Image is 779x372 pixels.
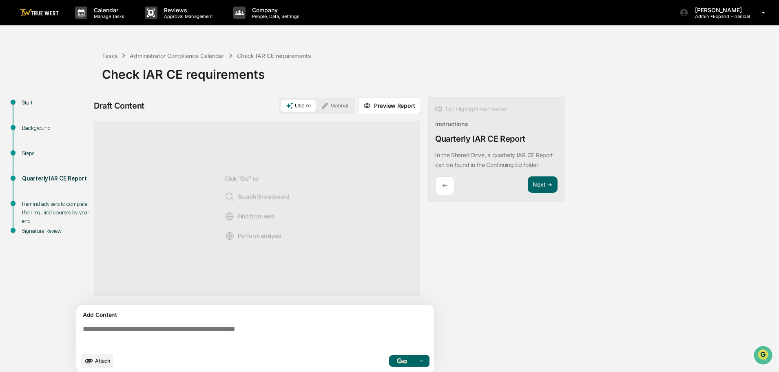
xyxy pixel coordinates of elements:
[16,118,51,127] span: Data Lookup
[225,212,275,221] span: Find from web
[8,62,23,77] img: 1746055101610-c473b297-6a78-478c-a979-82029cc54cd1
[316,100,353,112] button: Manual
[246,13,303,19] p: People, Data, Settings
[389,355,415,367] button: Go
[94,101,144,111] div: Draft Content
[22,174,89,183] div: Quarterly IAR CE Report
[87,7,128,13] p: Calendar
[130,52,224,59] div: Administrator Compliance Calendar
[139,65,148,75] button: Start new chat
[359,97,420,114] button: Preview Report
[281,100,316,112] button: Use AI
[688,7,750,13] p: [PERSON_NAME]
[5,115,55,130] a: 🔎Data Lookup
[22,149,89,158] div: Steps
[81,138,99,145] span: Pylon
[435,151,553,168] p: In the Shared Drive, a quarterly IAR CE Report can be found in the Continuing Ed folder
[225,192,290,202] span: Search Greenboard
[67,103,101,111] span: Attestations
[8,104,15,110] div: 🖐️
[157,13,217,19] p: Approval Management
[442,182,447,189] p: ←
[20,9,59,17] img: logo
[22,200,89,225] div: Remind advisers to complete their required courses by year end
[22,227,89,235] div: Signature Review
[28,71,103,77] div: We're available if you need us!
[435,120,468,127] div: Instructions
[237,52,311,59] div: Check IAR CE requirements
[8,17,148,30] p: How can we help?
[753,345,775,367] iframe: Open customer support
[87,13,128,19] p: Manage Tasks
[225,192,235,202] img: Search
[81,354,113,368] button: upload document
[225,212,235,221] img: Web
[688,13,750,19] p: Admin • Expand Financial
[102,60,775,82] div: Check IAR CE requirements
[225,134,290,282] div: Click "Go" to
[528,176,558,193] button: Next ➔
[435,134,525,144] div: Quarterly IAR CE Report
[81,310,429,320] div: Add Content
[102,52,117,59] div: Tasks
[225,231,281,241] span: Perform analysis
[28,62,134,71] div: Start new chat
[435,104,507,114] div: Tip: Highlight text below
[225,231,235,241] img: Analysis
[397,358,407,363] img: Go
[246,7,303,13] p: Company
[22,98,89,107] div: Start
[16,103,53,111] span: Preclearance
[157,7,217,13] p: Reviews
[5,100,56,114] a: 🖐️Preclearance
[8,119,15,126] div: 🔎
[59,104,66,110] div: 🗄️
[56,100,104,114] a: 🗄️Attestations
[22,124,89,132] div: Background
[58,138,99,145] a: Powered byPylon
[95,358,110,364] span: Attach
